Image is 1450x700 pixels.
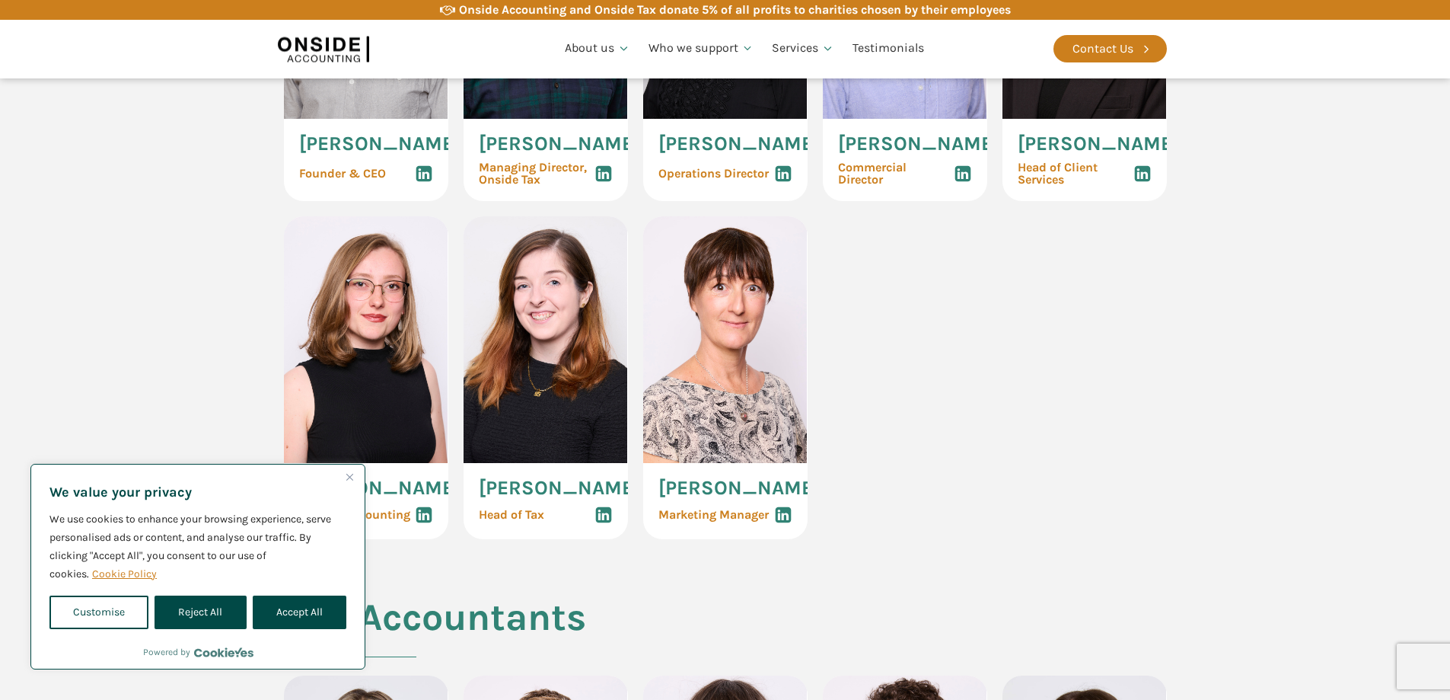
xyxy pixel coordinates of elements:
span: [PERSON_NAME] [299,478,460,498]
a: Cookie Policy [91,567,158,581]
p: We value your privacy [49,483,346,501]
button: Reject All [155,596,246,629]
a: Who we support [639,23,763,75]
a: About us [556,23,639,75]
span: [PERSON_NAME] [838,134,999,154]
a: Contact Us [1053,35,1167,62]
span: [PERSON_NAME] [479,478,640,498]
a: Services [763,23,843,75]
button: Close [340,468,359,486]
div: We value your privacy [30,464,365,670]
img: Onside Accounting [278,31,369,66]
span: Commercial Director [838,161,954,186]
span: [PERSON_NAME] [658,478,820,498]
span: Head of Tax [479,509,544,521]
h2: Our Accountants [284,596,586,676]
span: [PERSON_NAME] [658,134,820,154]
p: We use cookies to enhance your browsing experience, serve personalised ads or content, and analys... [49,510,346,583]
span: [PERSON_NAME] [299,134,460,154]
span: Operations Director [658,168,769,180]
button: Accept All [253,596,346,629]
div: Contact Us [1072,39,1133,59]
span: [PERSON_NAME] [479,134,640,154]
span: Head of Client Services [1018,161,1133,186]
span: Marketing Manager [658,509,769,521]
span: [PERSON_NAME] [1018,134,1179,154]
a: Visit CookieYes website [194,647,253,657]
span: Founder & CEO [299,168,386,180]
button: Customise [49,596,148,629]
a: Testimonials [843,23,933,75]
img: Close [346,474,353,481]
span: Managing Director, Onside Tax [479,161,587,186]
div: Powered by [143,644,253,660]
